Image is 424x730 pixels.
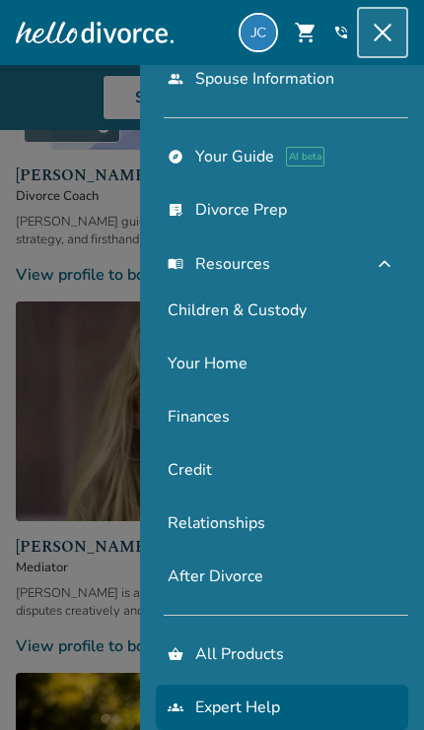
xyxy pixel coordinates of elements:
span: menu_book [168,256,183,272]
a: Finances [156,394,408,439]
a: exploreYour GuideAI beta [156,134,408,179]
a: list_alt_checkDivorce Prep [156,187,408,232]
span: close [367,17,398,48]
button: menu_bookResourcesexpand_less [156,240,408,288]
span: Resources [168,253,270,275]
span: expand_less [373,252,396,276]
a: Credit [156,447,408,493]
iframe: Chat Widget [325,635,424,730]
span: shopping_basket [168,646,183,662]
a: shopping_basketAll Products [156,631,408,677]
img: jose.m.cande@proton.me [239,13,278,52]
span: AI beta [286,147,324,166]
a: After Divorce [156,554,408,599]
a: Children & Custody [156,288,408,333]
a: phone_in_talk [333,25,349,40]
span: shopping_cart [294,21,318,44]
a: peopleSpouse Information [156,56,408,101]
span: list_alt_check [168,202,183,218]
a: groupsExpert Help [156,685,408,730]
a: Relationships [156,500,408,546]
span: groups [168,699,183,715]
span: explore [168,149,183,165]
a: Your Home [156,341,408,386]
span: people [168,71,183,87]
